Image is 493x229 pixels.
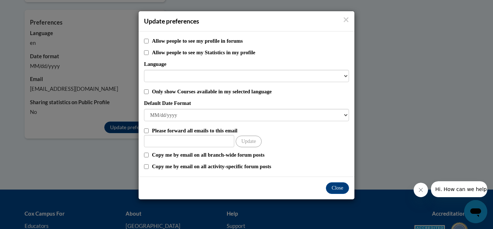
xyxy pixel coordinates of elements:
label: Allow people to see my Statistics in my profile [152,48,349,56]
label: Language [144,60,349,68]
span: Hi. How can we help? [4,5,58,11]
iframe: Message from company [431,181,487,197]
iframe: Close message [414,183,428,197]
label: Only show Courses available in my selected language [152,88,349,96]
input: Other Email [144,135,234,147]
label: Please forward all emails to this email [152,127,349,135]
label: Default Date Format [144,99,349,107]
label: Allow people to see my profile in forums [152,37,349,45]
h4: Update preferences [144,17,349,26]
